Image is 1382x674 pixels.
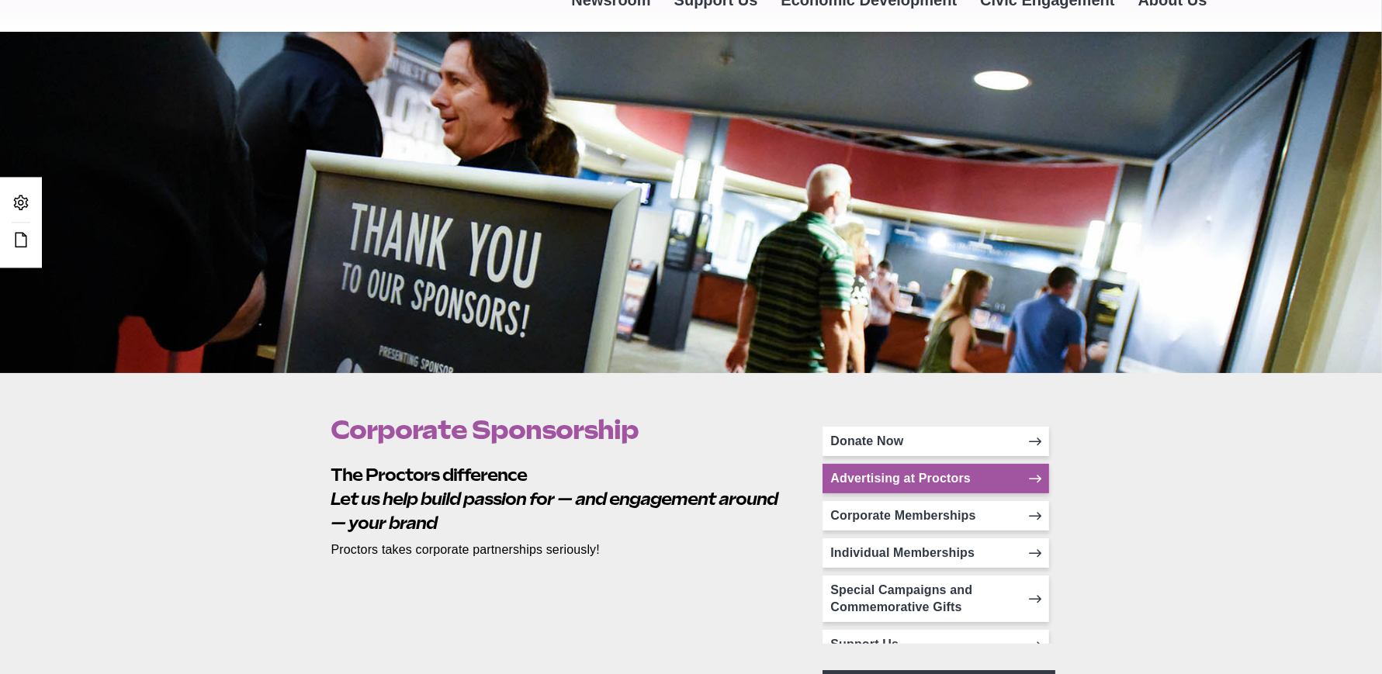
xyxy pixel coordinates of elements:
a: Special Campaigns and Commemorative Gifts [823,575,1049,622]
em: Let us help build passion for — and engagement around — your brand [331,489,778,533]
h1: Corporate Sponsorship [331,415,788,444]
a: Donate Now [823,427,1049,456]
a: Advertising at Proctors [823,464,1049,493]
a: Individual Memberships [823,538,1049,568]
strong: The Proctors difference [331,465,528,485]
a: Edit this Post/Page [8,226,34,255]
a: Support Us [823,630,1049,659]
a: Admin Area [8,189,34,218]
p: Proctors takes corporate partnerships seriously! [331,541,788,558]
a: Corporate Memberships [823,501,1049,531]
